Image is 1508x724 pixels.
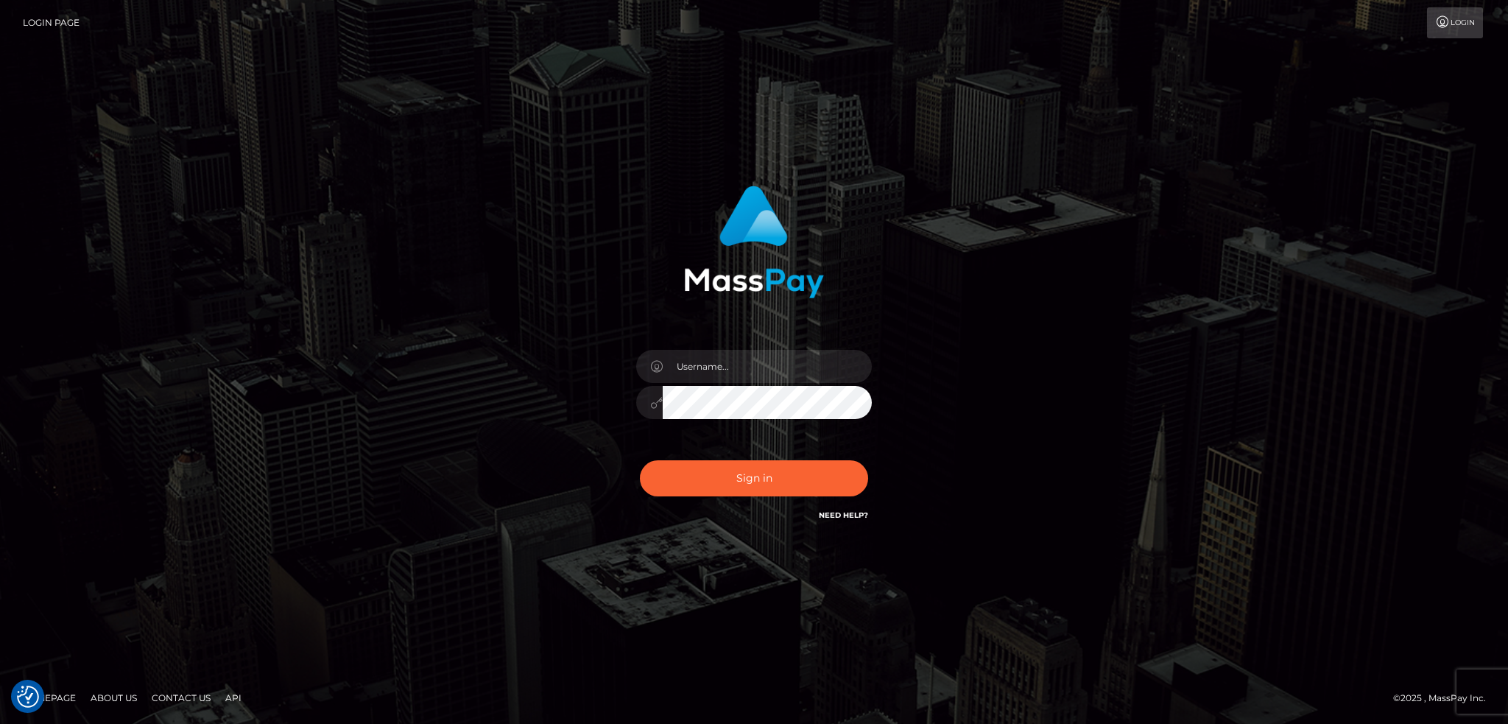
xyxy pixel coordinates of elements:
[16,686,82,709] a: Homepage
[684,186,824,298] img: MassPay Login
[23,7,80,38] a: Login Page
[1427,7,1483,38] a: Login
[663,350,872,383] input: Username...
[17,686,39,708] button: Consent Preferences
[1393,690,1497,706] div: © 2025 , MassPay Inc.
[819,510,868,520] a: Need Help?
[146,686,216,709] a: Contact Us
[85,686,143,709] a: About Us
[17,686,39,708] img: Revisit consent button
[219,686,247,709] a: API
[640,460,868,496] button: Sign in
